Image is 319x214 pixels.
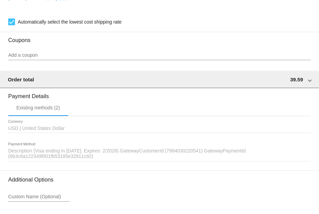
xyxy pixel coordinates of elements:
[8,88,311,99] h3: Payment Details
[18,18,121,26] span: Automatically select the lowest cost shipping rate
[8,194,70,200] input: Custom Name (Optional)
[8,125,64,131] span: USD | United States Dollar
[8,32,311,43] h3: Coupons
[16,105,60,110] div: Existing methods (2)
[8,53,311,58] input: Add a coupon
[8,148,246,159] span: Description (Visa ending in [DATE]. Expires: 2/2026) GatewayCustomerId (7984030220541) GatewayPay...
[8,77,34,82] span: Order total
[290,77,303,82] span: 39.59
[8,176,311,183] h3: Additional Options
